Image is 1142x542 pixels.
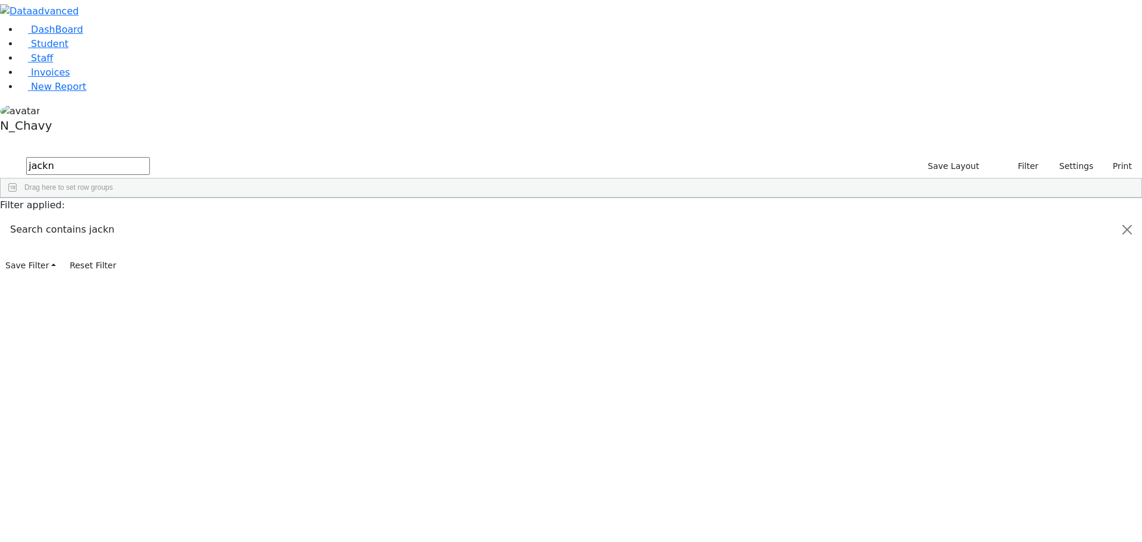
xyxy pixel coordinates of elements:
[1002,157,1044,176] button: Filter
[1099,157,1137,176] button: Print
[31,67,70,78] span: Invoices
[31,81,86,92] span: New Report
[923,157,984,176] button: Save Layout
[19,67,70,78] a: Invoices
[19,38,68,49] a: Student
[24,183,113,192] span: Drag here to set row groups
[31,52,53,64] span: Staff
[19,81,86,92] a: New Report
[19,52,53,64] a: Staff
[1113,213,1141,246] button: Close
[31,38,68,49] span: Student
[64,256,121,275] button: Reset Filter
[31,24,83,35] span: DashBoard
[26,157,150,175] input: Search
[1044,157,1099,176] button: Settings
[19,24,83,35] a: DashBoard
